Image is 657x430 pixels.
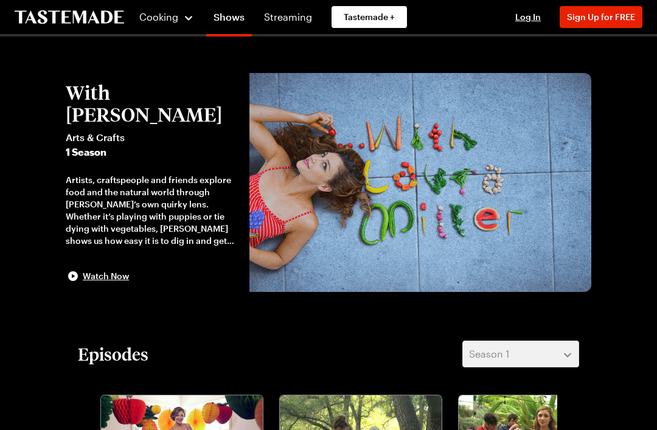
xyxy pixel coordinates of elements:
span: Log In [515,12,541,22]
span: 1 Season [66,145,237,159]
span: Tastemade + [344,11,395,23]
a: To Tastemade Home Page [15,10,124,24]
button: With [PERSON_NAME]Arts & Crafts1 SeasonArtists, craftspeople and friends explore food and the nat... [66,81,237,283]
span: Watch Now [83,270,129,282]
a: Tastemade + [332,6,407,28]
span: Cooking [139,11,178,23]
h2: Episodes [78,343,148,365]
h2: With [PERSON_NAME] [66,81,237,125]
img: With Laura Miller [249,73,591,292]
button: Season 1 [462,341,579,367]
button: Sign Up for FREE [560,6,642,28]
span: Arts & Crafts [66,130,237,145]
button: Cooking [139,2,194,32]
a: Shows [206,2,252,36]
span: Sign Up for FREE [567,12,635,22]
button: Log In [504,11,552,23]
div: Artists, craftspeople and friends explore food and the natural world through [PERSON_NAME]’s own ... [66,174,237,247]
span: Season 1 [469,347,509,361]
